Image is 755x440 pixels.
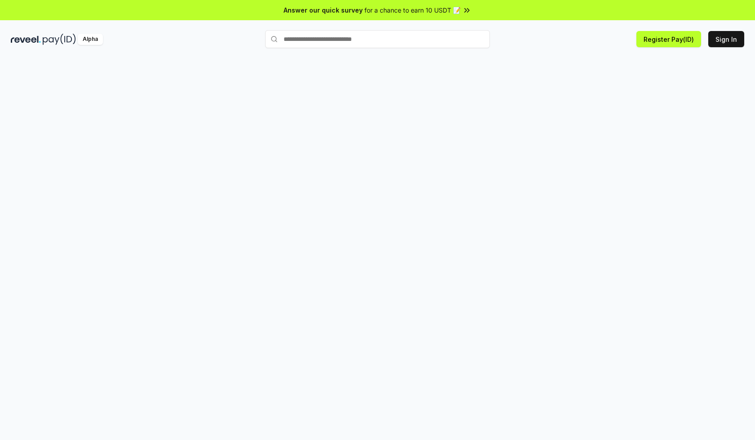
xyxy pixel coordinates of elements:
[636,31,701,47] button: Register Pay(ID)
[43,34,76,45] img: pay_id
[11,34,41,45] img: reveel_dark
[364,5,461,15] span: for a chance to earn 10 USDT 📝
[78,34,103,45] div: Alpha
[708,31,744,47] button: Sign In
[284,5,363,15] span: Answer our quick survey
